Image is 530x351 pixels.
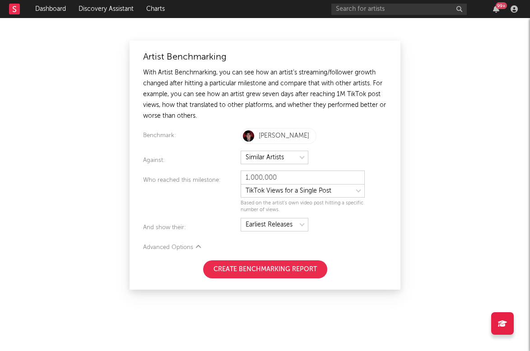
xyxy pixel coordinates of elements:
button: Create Benchmarking Report [203,260,327,278]
div: And show their: [143,222,241,233]
div: With Artist Benchmarking, you can see how an artist's streaming/follower growth changed after hit... [143,67,387,121]
div: Based on the artist's own video post hitting a specific number of views. [241,200,365,213]
div: 99 + [496,2,507,9]
div: Advanced Options [143,242,387,253]
div: Who reached this milestone: [143,175,241,213]
div: [PERSON_NAME] [259,130,309,141]
div: Artist Benchmarking [143,52,387,63]
input: eg. 1,000,000 [241,171,365,184]
div: Benchmark: [143,130,241,146]
button: 99+ [493,5,499,13]
input: Search for artists [331,4,467,15]
div: Against: [143,155,241,166]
